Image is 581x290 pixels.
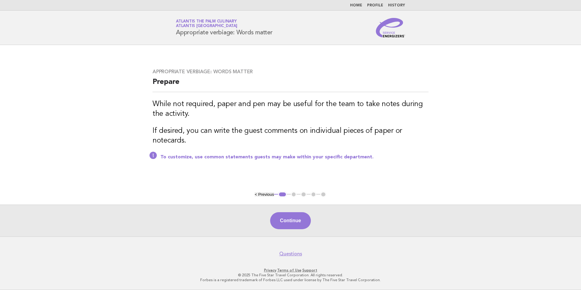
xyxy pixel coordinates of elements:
p: © 2025 The Five Star Travel Corporation. All rights reserved. [105,273,476,278]
img: Service Energizers [376,18,405,37]
a: Atlantis The Palm CulinaryAtlantis [GEOGRAPHIC_DATA] [176,19,237,28]
p: Forbes is a registered trademark of Forbes LLC used under license by The Five Star Travel Corpora... [105,278,476,282]
h3: If desired, you can write the guest comments on individual pieces of paper or notecards. [153,126,428,146]
button: < Previous [255,192,274,197]
a: Questions [279,251,302,257]
a: Terms of Use [277,268,301,272]
a: Privacy [264,268,276,272]
span: Atlantis [GEOGRAPHIC_DATA] [176,24,237,28]
h1: Appropriate verbiage: Words matter [176,20,273,36]
a: Support [302,268,317,272]
h3: While not required, paper and pen may be useful for the team to take notes during the activity. [153,99,428,119]
h3: Appropriate verbiage: Words matter [153,69,428,75]
a: History [388,4,405,7]
a: Home [350,4,362,7]
p: To customize, use common statements guests may make within your specific department. [160,154,428,160]
h2: Prepare [153,77,428,92]
button: 1 [278,192,287,198]
button: Continue [270,212,311,229]
a: Profile [367,4,383,7]
p: · · [105,268,476,273]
